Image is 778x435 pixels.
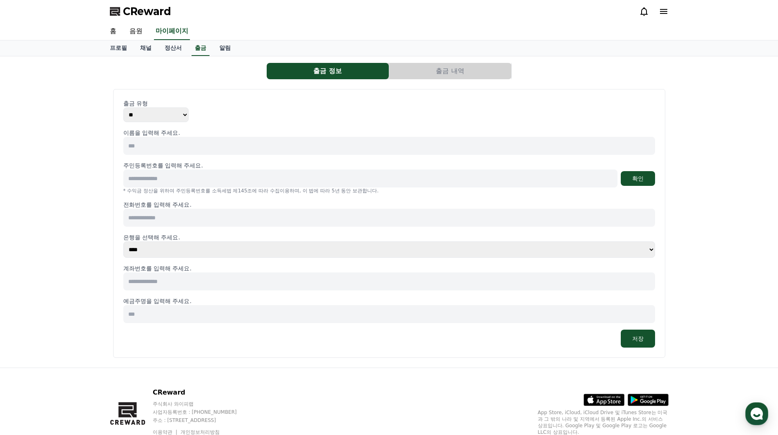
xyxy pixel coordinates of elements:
[105,259,157,279] a: 설정
[213,40,237,56] a: 알림
[123,23,149,40] a: 음원
[134,40,158,56] a: 채널
[126,271,136,278] span: 설정
[621,330,655,348] button: 저장
[154,23,190,40] a: 마이페이지
[181,429,220,435] a: 개인정보처리방침
[75,272,85,278] span: 대화
[123,297,655,305] p: 예금주명을 입력해 주세요.
[153,388,252,397] p: CReward
[153,409,252,415] p: 사업자등록번호 : [PHONE_NUMBER]
[153,401,252,407] p: 주식회사 와이피랩
[103,40,134,56] a: 프로필
[621,171,655,186] button: 확인
[110,5,171,18] a: CReward
[153,417,252,424] p: 주소 : [STREET_ADDRESS]
[267,63,389,79] button: 출금 정보
[389,63,512,79] a: 출금 내역
[103,23,123,40] a: 홈
[123,99,655,107] p: 출금 유형
[123,264,655,272] p: 계좌번호를 입력해 주세요.
[123,129,655,137] p: 이름을 입력해 주세요.
[123,187,655,194] p: * 수익금 정산을 위하여 주민등록번호를 소득세법 제145조에 따라 수집이용하며, 이 법에 따라 5년 동안 보관합니다.
[123,233,655,241] p: 은행을 선택해 주세요.
[123,201,655,209] p: 전화번호를 입력해 주세요.
[26,271,31,278] span: 홈
[123,5,171,18] span: CReward
[2,259,54,279] a: 홈
[158,40,188,56] a: 정산서
[192,40,210,56] a: 출금
[389,63,511,79] button: 출금 내역
[54,259,105,279] a: 대화
[123,161,203,170] p: 주민등록번호를 입력해 주세요.
[153,429,178,435] a: 이용약관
